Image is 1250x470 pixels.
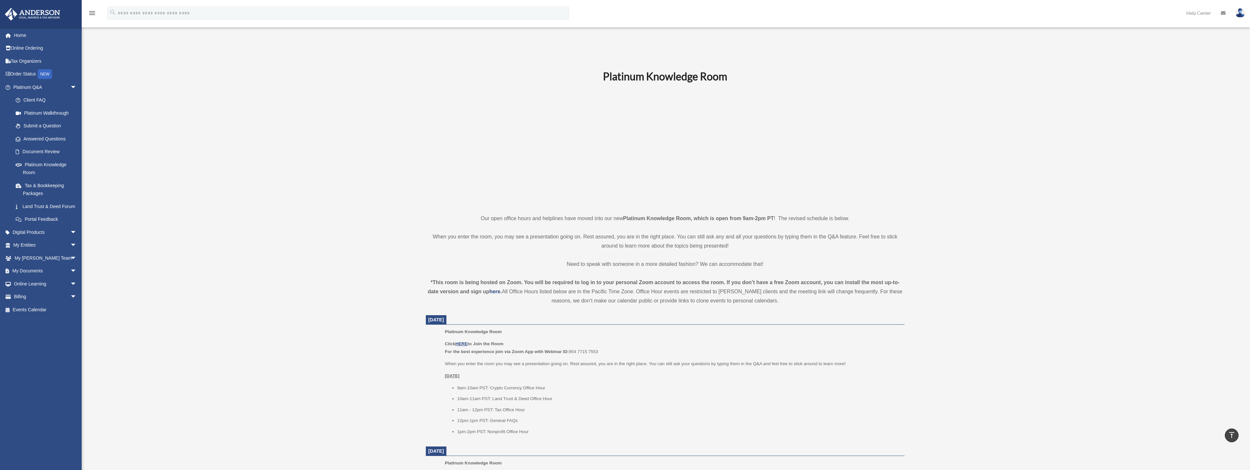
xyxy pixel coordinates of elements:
a: Document Review [9,145,87,158]
b: Platinum Knowledge Room [603,70,727,83]
a: vertical_align_top [1225,429,1239,442]
a: Client FAQ [9,94,87,107]
iframe: 231110_Toby_KnowledgeRoom [567,91,763,202]
div: NEW [38,69,52,79]
b: Click to Join the Room [445,341,503,346]
span: arrow_drop_down [70,226,83,239]
li: 12pm-1pm PST: General FAQs [457,417,900,425]
a: Online Ordering [5,42,87,55]
a: here [489,289,500,294]
i: vertical_align_top [1228,431,1236,439]
strong: . [500,289,502,294]
i: search [109,9,116,16]
a: Tax Organizers [5,55,87,68]
a: Tax & Bookkeeping Packages [9,179,87,200]
p: When you enter the room, you may see a presentation going on. Rest assured, you are in the right ... [426,232,905,251]
a: Answered Questions [9,132,87,145]
span: arrow_drop_down [70,277,83,291]
a: My Documentsarrow_drop_down [5,265,87,278]
div: All Office Hours listed below are in the Pacific Time Zone. Office Hour events are restricted to ... [426,278,905,305]
li: 1pm-2pm PST: Nonprofit Office Hour [457,428,900,436]
i: menu [88,9,96,17]
span: arrow_drop_down [70,239,83,252]
a: Submit a Question [9,120,87,133]
span: arrow_drop_down [70,290,83,304]
a: My [PERSON_NAME] Teamarrow_drop_down [5,251,87,265]
a: Home [5,29,87,42]
a: Portal Feedback [9,213,87,226]
img: User Pic [1235,8,1245,18]
a: My Entitiesarrow_drop_down [5,239,87,252]
li: 11am - 12pm PST: Tax Office Hour [457,406,900,414]
p: 954 7715 7553 [445,340,900,355]
img: Anderson Advisors Platinum Portal [3,8,62,21]
span: Platinum Knowledge Room [445,329,502,334]
span: [DATE] [428,448,444,454]
a: Order StatusNEW [5,68,87,81]
p: Our open office hours and helplines have moved into our new ! The revised schedule is below. [426,214,905,223]
a: Land Trust & Deed Forum [9,200,87,213]
li: 10am-11am PST: Land Trust & Deed Office Hour [457,395,900,403]
span: arrow_drop_down [70,265,83,278]
b: For the best experience join via Zoom App with Webinar ID: [445,349,569,354]
strong: *This room is being hosted on Zoom. You will be required to log in to your personal Zoom account ... [428,280,900,294]
a: Billingarrow_drop_down [5,290,87,303]
a: Events Calendar [5,303,87,316]
a: menu [88,11,96,17]
strong: Platinum Knowledge Room, which is open from 9am-2pm PT [623,216,774,221]
a: Online Learningarrow_drop_down [5,277,87,290]
span: [DATE] [428,317,444,322]
p: Need to speak with someone in a more detailed fashion? We can accommodate that! [426,260,905,269]
a: Platinum Walkthrough [9,106,87,120]
a: Platinum Knowledge Room [9,158,83,179]
a: HERE [455,341,467,346]
a: Digital Productsarrow_drop_down [5,226,87,239]
li: 9am-10am PST: Crypto Currency Office Hour [457,384,900,392]
span: arrow_drop_down [70,81,83,94]
p: When you enter the room you may see a presentation going on. Rest assured, you are in the right p... [445,360,900,368]
span: arrow_drop_down [70,251,83,265]
span: Platinum Knowledge Room [445,461,502,465]
a: Platinum Q&Aarrow_drop_down [5,81,87,94]
u: [DATE] [445,373,459,378]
